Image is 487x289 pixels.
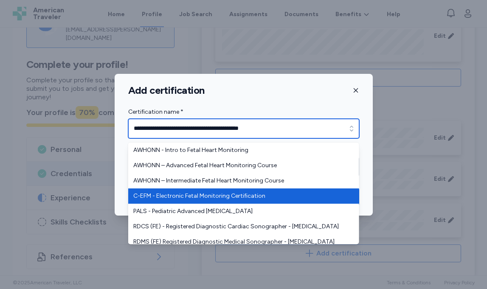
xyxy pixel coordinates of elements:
span: AWHONN - Intro to Fetal Heart Monitoring [133,146,344,154]
span: AWHONN – Intermediate Fetal Heart Monitoring Course [133,177,344,185]
span: PALS - Pediatric Advanced [MEDICAL_DATA] [133,207,344,216]
span: RDMS (FE) Registered Diagnostic Medical Sonographer - [MEDICAL_DATA] [133,238,344,246]
span: RDCS (FE) - Registered Diagnostic Cardiac Sonographer - [MEDICAL_DATA] [133,222,344,231]
span: AWHONN – Advanced Fetal Heart Monitoring Course [133,161,344,170]
span: C-EFM - Electronic Fetal Monitoring Certification [133,192,344,200]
